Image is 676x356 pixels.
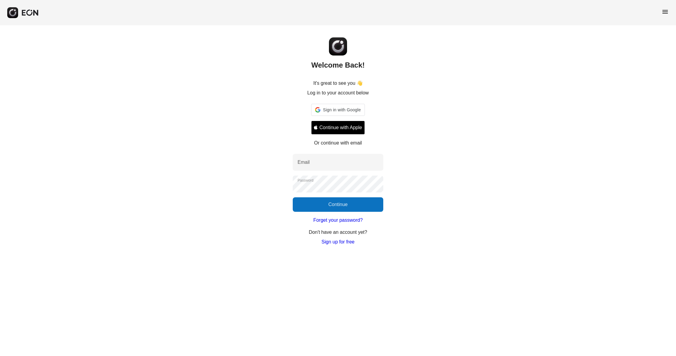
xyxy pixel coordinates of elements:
[323,106,361,113] span: Sign in with Google
[298,178,314,183] label: Password
[311,104,365,116] div: Sign in with Google
[314,139,362,147] p: Or continue with email
[311,60,365,70] h2: Welcome Back!
[321,238,354,246] a: Sign up for free
[298,159,310,166] label: Email
[293,197,383,212] button: Continue
[309,229,367,236] p: Don't have an account yet?
[313,80,363,87] p: It's great to see you 👋
[307,89,369,97] p: Log in to your account below
[313,217,363,224] a: Forget your password?
[311,121,365,135] button: Signin with apple ID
